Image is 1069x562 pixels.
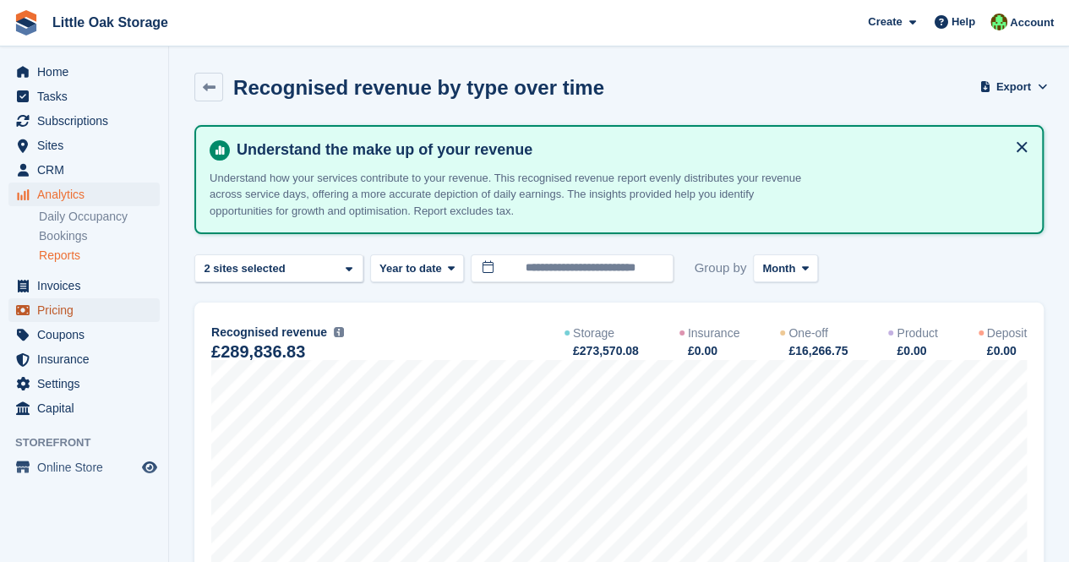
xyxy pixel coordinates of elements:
span: CRM [37,158,139,182]
a: menu [8,298,160,322]
span: Analytics [37,183,139,206]
div: £0.00 [686,342,739,360]
span: Year to date [379,260,442,277]
span: Export [996,79,1031,95]
div: £0.00 [985,342,1027,360]
a: menu [8,183,160,206]
div: £273,570.08 [571,342,639,360]
a: Preview store [139,457,160,477]
div: £289,836.83 [211,345,305,359]
span: Invoices [37,274,139,297]
div: One-off [788,325,827,342]
button: Year to date [370,254,464,282]
span: Pricing [37,298,139,322]
button: Month [753,254,818,282]
a: menu [8,323,160,346]
img: Michael Aujla [990,14,1007,30]
span: Create [868,14,902,30]
a: menu [8,347,160,371]
a: menu [8,372,160,396]
span: Group by [694,254,746,282]
a: menu [8,134,160,157]
span: Capital [37,396,139,420]
div: £0.00 [895,342,937,360]
h2: Recognised revenue by type over time [233,76,604,99]
div: Insurance [688,325,739,342]
span: Subscriptions [37,109,139,133]
span: Tasks [37,85,139,108]
span: Insurance [37,347,139,371]
img: stora-icon-8386f47178a22dfd0bd8f6a31ec36ba5ce8667c1dd55bd0f319d3a0aa187defe.svg [14,10,39,35]
span: Help [952,14,975,30]
span: Recognised revenue [211,324,327,341]
a: Bookings [39,228,160,244]
a: Daily Occupancy [39,209,160,225]
a: menu [8,60,160,84]
span: Settings [37,372,139,396]
a: menu [8,85,160,108]
img: icon-info-grey-7440780725fd019a000dd9b08b2336e03edf1995a4989e88bcd33f0948082b44.svg [334,327,344,337]
a: menu [8,456,160,479]
span: Sites [37,134,139,157]
a: Little Oak Storage [46,8,175,36]
span: Online Store [37,456,139,479]
button: Export [983,73,1044,101]
div: Storage [573,325,614,342]
span: Coupons [37,323,139,346]
a: menu [8,109,160,133]
a: menu [8,158,160,182]
a: menu [8,396,160,420]
h4: Understand the make up of your revenue [230,140,1028,160]
span: Storefront [15,434,168,451]
div: Product [897,325,937,342]
span: Home [37,60,139,84]
a: menu [8,274,160,297]
span: Account [1010,14,1054,31]
div: 2 sites selected [201,260,292,277]
span: Month [762,260,795,277]
div: £16,266.75 [787,342,848,360]
p: Understand how your services contribute to your revenue. This recognised revenue report evenly di... [210,170,801,220]
div: Deposit [987,325,1027,342]
a: Reports [39,248,160,264]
